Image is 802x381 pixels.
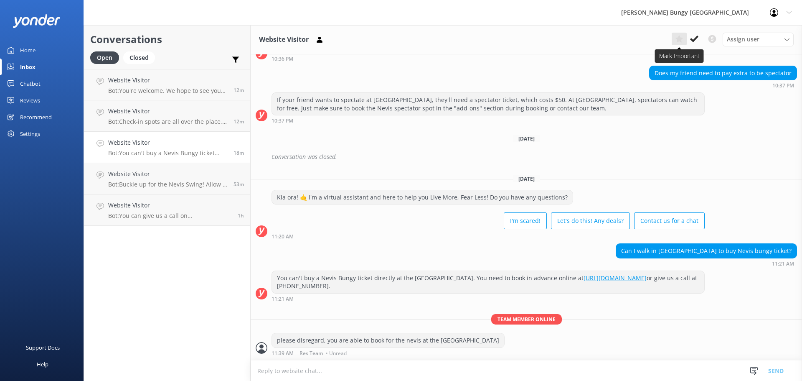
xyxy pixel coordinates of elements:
p: Bot: You're welcome. We hope to see you at one of our [PERSON_NAME] locations soon! [108,87,227,95]
div: Inbox [20,59,36,75]
div: Closed [123,51,155,64]
h4: Website Visitor [108,107,227,116]
p: Bot: You can give us a call on [PHONE_NUMBER] or [PHONE_NUMBER] to chat with a crew member. Our o... [108,212,231,220]
a: Website VisitorBot:You can give us a call on [PHONE_NUMBER] or [PHONE_NUMBER] to chat with a crew... [84,194,250,226]
a: Website VisitorBot:You can't buy a Nevis Bungy ticket directly at the [GEOGRAPHIC_DATA]. You need... [84,132,250,163]
div: You can't buy a Nevis Bungy ticket directly at the [GEOGRAPHIC_DATA]. You need to book in advance... [272,271,704,293]
div: Assign User [723,33,794,46]
div: Sep 19 2025 11:39am (UTC +12:00) Pacific/Auckland [272,350,505,356]
button: I'm scared! [504,212,547,229]
div: Can I walk in [GEOGRAPHIC_DATA] to buy Nevis bungy ticket? [616,244,797,258]
span: Assign user [727,35,759,44]
h3: Website Visitor [259,34,309,45]
a: Closed [123,53,159,62]
div: Support Docs [26,339,60,356]
div: Open [90,51,119,64]
strong: 10:37 PM [272,118,293,123]
strong: 11:21 AM [772,261,794,266]
div: Sep 17 2025 10:37pm (UTC +12:00) Pacific/Auckland [272,118,705,123]
strong: 10:36 PM [272,56,293,61]
div: If your friend wants to spectate at [GEOGRAPHIC_DATA], they'll need a spectator ticket, which cos... [272,93,704,115]
a: Open [90,53,123,62]
div: Sep 17 2025 10:36pm (UTC +12:00) Pacific/Auckland [272,56,705,61]
span: Sep 19 2025 11:27am (UTC +12:00) Pacific/Auckland [233,87,244,94]
div: Chatbot [20,75,41,92]
div: 2025-09-17T22:03:29.897 [256,150,797,164]
img: yonder-white-logo.png [13,14,61,28]
h4: Website Visitor [108,169,227,179]
button: Contact us for a chat [634,212,705,229]
div: Settings [20,125,40,142]
p: Bot: You can't buy a Nevis Bungy ticket directly at the [GEOGRAPHIC_DATA]. You need to book in ad... [108,149,227,157]
div: Conversation was closed. [272,150,797,164]
span: Team member online [491,314,562,325]
div: Sep 19 2025 11:20am (UTC +12:00) Pacific/Auckland [272,233,705,239]
div: Sep 19 2025 11:21am (UTC +12:00) Pacific/Auckland [616,261,797,266]
div: please disregard, you are able to book for the nevis at the [GEOGRAPHIC_DATA] [272,333,504,348]
div: Recommend [20,109,52,125]
p: Bot: Buckle up for the Nevis Swing! Allow 4 hours for the whole shebang, including the return tri... [108,181,227,188]
div: Does my friend need to pay extra to be spectator [650,66,797,80]
strong: 10:37 PM [772,83,794,88]
h4: Website Visitor [108,138,227,147]
a: Website VisitorBot:Buckle up for the Nevis Swing! Allow 4 hours for the whole shebang, including ... [84,163,250,194]
strong: 11:21 AM [272,297,294,302]
h4: Website Visitor [108,76,227,85]
span: Sep 19 2025 10:22am (UTC +12:00) Pacific/Auckland [238,212,244,219]
div: Reviews [20,92,40,109]
strong: 11:39 AM [272,351,294,356]
button: Let's do this! Any deals? [551,212,630,229]
div: Sep 17 2025 10:37pm (UTC +12:00) Pacific/Auckland [649,82,797,88]
span: Sep 19 2025 10:46am (UTC +12:00) Pacific/Auckland [233,181,244,188]
a: Website VisitorBot:You're welcome. We hope to see you at one of our [PERSON_NAME] locations soon!12m [84,69,250,100]
span: • Unread [326,351,347,356]
div: Kia ora! 🤙 I'm a virtual assistant and here to help you Live More, Fear Less! Do you have any que... [272,190,573,205]
a: Website VisitorBot:Check-in spots are all over the place, depending on your thrill ride: - [GEOGR... [84,100,250,132]
span: [DATE] [513,135,540,142]
strong: 11:20 AM [272,234,294,239]
p: Bot: Check-in spots are all over the place, depending on your thrill ride: - [GEOGRAPHIC_DATA]: B... [108,118,227,125]
span: [DATE] [513,175,540,182]
a: [URL][DOMAIN_NAME] [584,274,647,282]
div: Help [37,356,48,373]
h2: Conversations [90,31,244,47]
span: Sep 19 2025 11:21am (UTC +12:00) Pacific/Auckland [233,149,244,156]
h4: Website Visitor [108,201,231,210]
span: Res Team [299,351,323,356]
div: Sep 19 2025 11:21am (UTC +12:00) Pacific/Auckland [272,296,705,302]
div: Home [20,42,36,59]
span: Sep 19 2025 11:26am (UTC +12:00) Pacific/Auckland [233,118,244,125]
